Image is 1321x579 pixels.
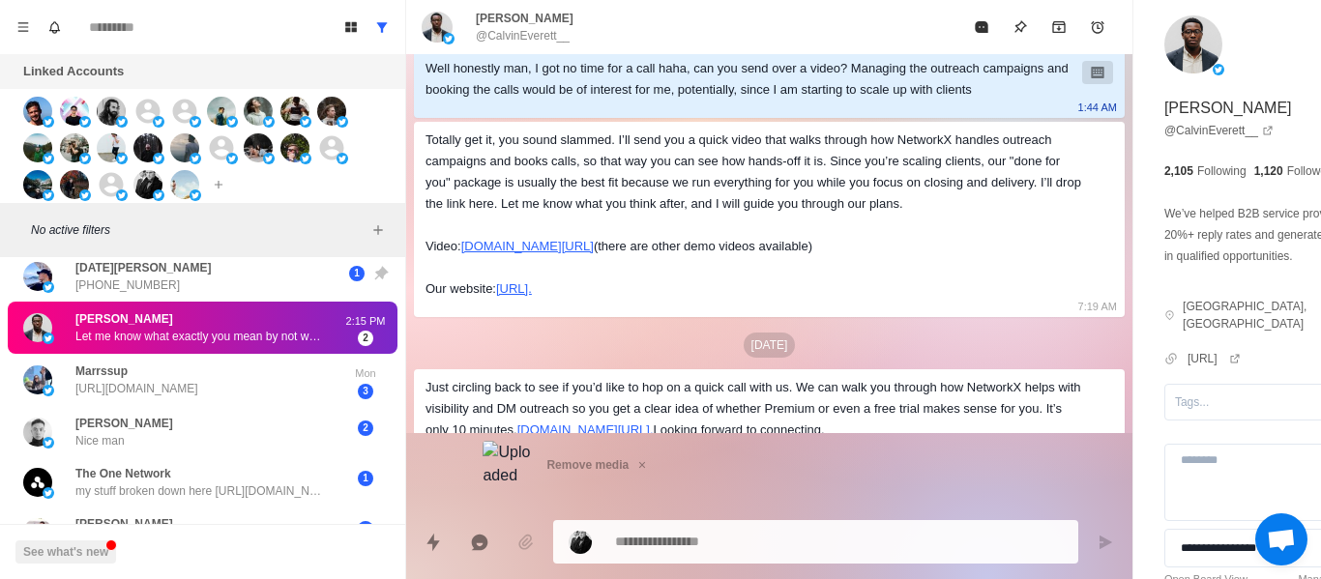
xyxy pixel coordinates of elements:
img: picture [23,313,52,342]
img: picture [263,153,275,164]
img: picture [170,133,199,162]
p: Nice man [75,432,125,449]
div: Well honestly man, I got no time for a call haha, can you send over a video? Managing the outreac... [426,58,1082,101]
p: [PHONE_NUMBER] [75,276,180,294]
img: picture [280,133,309,162]
button: Pin [1001,8,1040,46]
img: picture [1164,15,1222,73]
img: picture [244,97,273,126]
img: picture [23,518,52,547]
img: picture [190,116,201,128]
img: picture [133,133,162,162]
span: 3 [358,384,373,399]
div: Totally get it, you sound slammed. I’ll send you a quick video that walks through how NetworkX ha... [426,130,1082,300]
img: picture [97,97,126,126]
img: picture [300,116,311,128]
p: Following [1197,162,1247,180]
img: picture [263,116,275,128]
p: [URL][DOMAIN_NAME] [75,380,198,397]
a: [URL] [1188,350,1241,367]
button: Archive [1040,8,1078,46]
a: [DOMAIN_NAME][URL]. [517,422,654,437]
img: picture [43,487,54,499]
p: 1:44 AM [1078,97,1117,118]
button: Send message [1086,523,1125,562]
p: [PERSON_NAME] [1164,97,1292,120]
img: picture [207,97,236,126]
button: Show all conversations [367,12,397,43]
p: Let me know what exactly you mean by not working, for me to help you accordingly. [75,328,327,345]
button: Mark as read [962,8,1001,46]
img: picture [43,333,54,344]
span: 1 [349,266,365,281]
img: picture [190,153,201,164]
p: [PERSON_NAME] [476,10,573,27]
button: Menu [8,12,39,43]
p: Linked Accounts [23,62,124,81]
p: 7:19 AM [1078,296,1117,317]
button: See what's new [15,540,116,564]
img: picture [23,418,52,447]
p: [DATE][PERSON_NAME] [75,259,211,276]
img: picture [569,531,592,554]
p: The One Network [75,465,171,482]
img: picture [337,153,348,164]
p: [PERSON_NAME] [75,515,173,533]
a: [DOMAIN_NAME][URL] [461,239,594,253]
a: @CalvinEverett__ [1164,122,1274,139]
img: picture [79,153,91,164]
img: picture [23,170,52,199]
img: picture [280,97,309,126]
p: [PERSON_NAME] [75,415,173,432]
img: picture [79,189,91,201]
p: No active filters [31,221,367,239]
img: picture [43,153,54,164]
img: picture [170,170,199,199]
img: picture [317,97,346,126]
img: picture [60,97,89,126]
span: 2 [358,420,373,436]
img: picture [226,153,238,164]
button: Reply with AI [460,523,499,562]
button: Board View [336,12,367,43]
img: Uploaded media [483,441,531,489]
button: Remove media [539,447,656,483]
img: picture [116,189,128,201]
img: picture [443,33,455,44]
p: Marrssup [75,362,128,380]
img: picture [133,170,162,199]
img: picture [116,116,128,128]
img: picture [153,153,164,164]
img: picture [60,133,89,162]
span: 2 [358,331,373,346]
span: 1 [358,471,373,486]
p: [PERSON_NAME] [75,310,173,328]
img: picture [1213,64,1224,75]
button: Add account [207,173,230,196]
img: picture [43,189,54,201]
p: [DATE] [744,333,796,358]
img: picture [43,437,54,449]
img: picture [153,116,164,128]
p: @CalvinEverett__ [476,27,570,44]
span: 2 [358,521,373,536]
button: Add media [507,523,545,562]
button: Quick replies [414,523,453,562]
img: picture [116,153,128,164]
div: Open chat [1255,513,1307,565]
a: [URL]. [496,281,532,296]
img: picture [79,116,91,128]
p: 1,120 [1254,162,1283,180]
img: picture [244,133,273,162]
img: picture [97,133,126,162]
button: Add filters [367,218,390,242]
button: Notifications [39,12,70,43]
img: picture [23,262,52,291]
img: picture [190,189,201,201]
img: picture [153,189,164,201]
p: Mon [341,365,390,382]
img: picture [43,385,54,396]
img: picture [23,468,52,497]
img: picture [226,116,238,128]
img: picture [23,365,52,394]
